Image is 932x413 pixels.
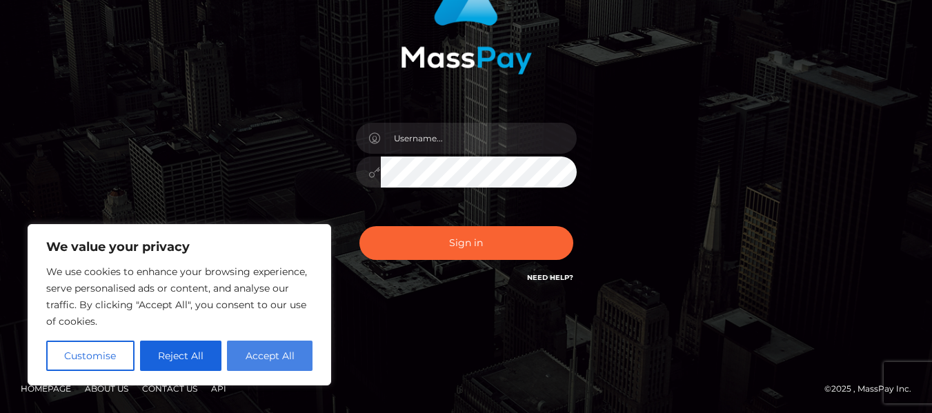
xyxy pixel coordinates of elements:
[824,381,922,396] div: © 2025 , MassPay Inc.
[140,341,222,371] button: Reject All
[381,123,577,154] input: Username...
[137,378,203,399] a: Contact Us
[46,239,313,255] p: We value your privacy
[79,378,134,399] a: About Us
[46,341,135,371] button: Customise
[359,226,573,260] button: Sign in
[46,263,313,330] p: We use cookies to enhance your browsing experience, serve personalised ads or content, and analys...
[28,224,331,385] div: We value your privacy
[15,378,77,399] a: Homepage
[227,341,313,371] button: Accept All
[206,378,232,399] a: API
[527,273,573,282] a: Need Help?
